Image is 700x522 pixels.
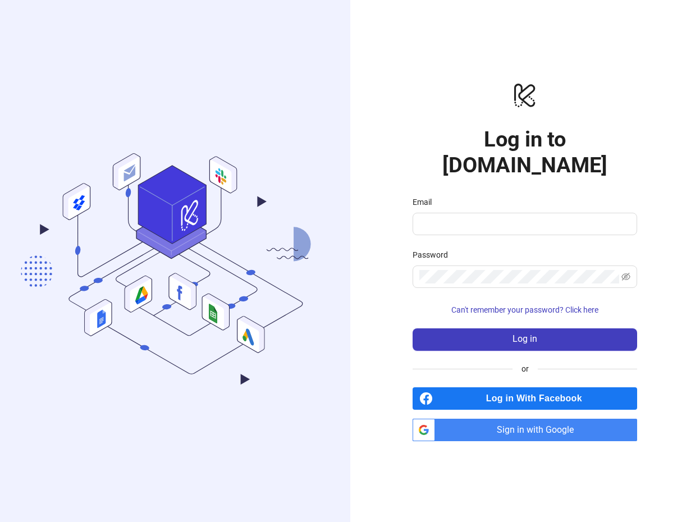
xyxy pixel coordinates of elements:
[413,387,637,410] a: Log in With Facebook
[413,419,637,441] a: Sign in with Google
[413,301,637,319] button: Can't remember your password? Click here
[413,328,637,351] button: Log in
[419,217,628,231] input: Email
[440,419,637,441] span: Sign in with Google
[419,270,619,283] input: Password
[621,272,630,281] span: eye-invisible
[413,196,439,208] label: Email
[513,363,538,375] span: or
[413,305,637,314] a: Can't remember your password? Click here
[513,334,537,344] span: Log in
[413,249,455,261] label: Password
[451,305,598,314] span: Can't remember your password? Click here
[437,387,637,410] span: Log in With Facebook
[413,126,637,178] h1: Log in to [DOMAIN_NAME]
